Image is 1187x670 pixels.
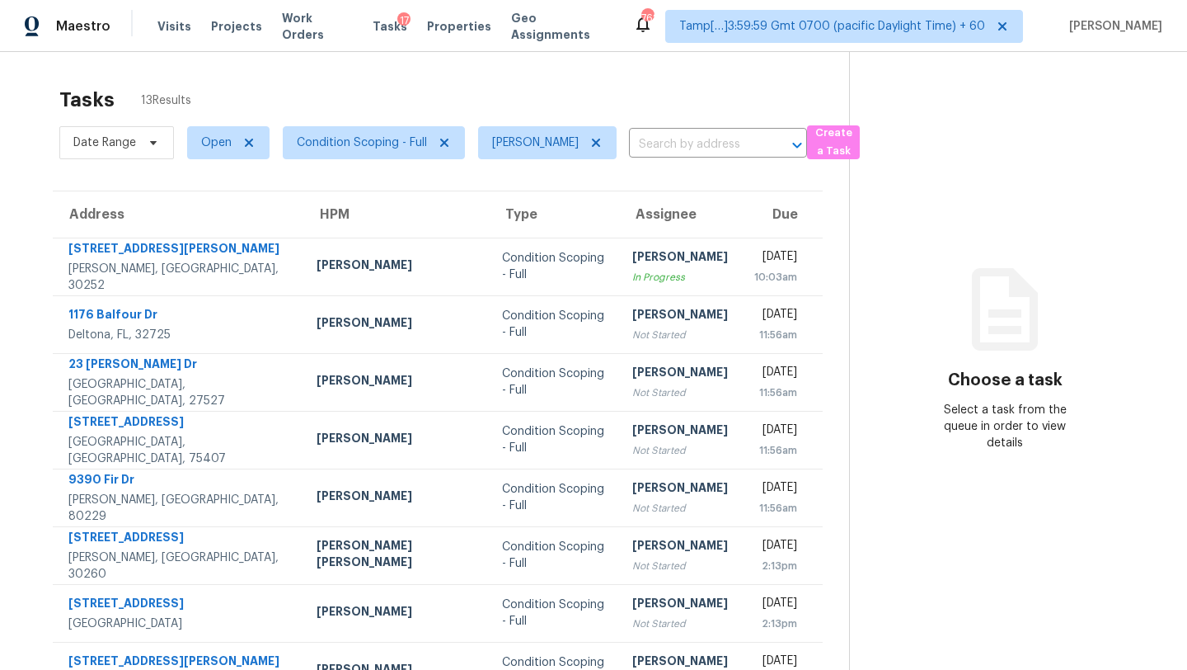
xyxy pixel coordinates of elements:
[56,18,110,35] span: Maestro
[373,21,407,32] span: Tasks
[815,124,852,162] span: Create a Task
[511,10,613,43] span: Geo Assignments
[68,240,290,261] div: [STREET_ADDRESS][PERSON_NAME]
[297,134,427,151] span: Condition Scoping - Full
[317,314,476,335] div: [PERSON_NAME]
[502,539,605,572] div: Condition Scoping - Full
[68,550,290,583] div: [PERSON_NAME], [GEOGRAPHIC_DATA], 30260
[317,430,476,451] div: [PERSON_NAME]
[632,269,728,285] div: In Progress
[632,327,728,343] div: Not Started
[68,434,290,467] div: [GEOGRAPHIC_DATA], [GEOGRAPHIC_DATA], 75407
[754,364,797,385] div: [DATE]
[282,10,353,43] span: Work Orders
[927,402,1083,451] div: Select a task from the queue in order to view details
[502,250,605,283] div: Condition Scoping - Full
[211,18,262,35] span: Projects
[68,616,290,632] div: [GEOGRAPHIC_DATA]
[807,125,860,159] button: Create a Task
[754,422,797,442] div: [DATE]
[427,18,491,35] span: Properties
[754,385,797,401] div: 11:56am
[619,191,741,238] th: Assignee
[492,134,579,151] span: [PERSON_NAME]
[754,479,797,500] div: [DATE]
[68,595,290,616] div: [STREET_ADDRESS]
[754,442,797,459] div: 11:56am
[68,492,290,525] div: [PERSON_NAME], [GEOGRAPHIC_DATA], 80229
[754,269,797,285] div: 10:03am
[632,248,728,269] div: [PERSON_NAME]
[317,537,476,574] div: [PERSON_NAME] [PERSON_NAME]
[754,616,797,632] div: 2:13pm
[502,481,605,514] div: Condition Scoping - Full
[502,308,605,341] div: Condition Scoping - Full
[632,537,728,558] div: [PERSON_NAME]
[754,595,797,616] div: [DATE]
[489,191,618,238] th: Type
[632,306,728,327] div: [PERSON_NAME]
[317,372,476,393] div: [PERSON_NAME]
[632,422,728,442] div: [PERSON_NAME]
[754,558,797,574] div: 2:13pm
[68,327,290,343] div: Deltona, FL, 32725
[68,356,290,376] div: 23 [PERSON_NAME] Dr
[741,191,823,238] th: Due
[397,12,411,29] div: 17
[73,134,136,151] span: Date Range
[68,529,290,550] div: [STREET_ADDRESS]
[1063,18,1162,35] span: [PERSON_NAME]
[68,471,290,492] div: 9390 Fir Dr
[632,442,728,459] div: Not Started
[317,603,476,624] div: [PERSON_NAME]
[754,327,797,343] div: 11:56am
[754,500,797,517] div: 11:56am
[948,372,1063,389] h3: Choose a task
[317,488,476,508] div: [PERSON_NAME]
[502,423,605,456] div: Condition Scoping - Full
[786,134,809,157] button: Open
[754,306,797,327] div: [DATE]
[59,92,115,108] h2: Tasks
[157,18,191,35] span: Visits
[632,479,728,500] div: [PERSON_NAME]
[754,537,797,558] div: [DATE]
[53,191,303,238] th: Address
[68,306,290,327] div: 1176 Balfour Dr
[632,385,728,401] div: Not Started
[201,134,232,151] span: Open
[68,261,290,294] div: [PERSON_NAME], [GEOGRAPHIC_DATA], 30252
[502,597,605,630] div: Condition Scoping - Full
[632,364,728,385] div: [PERSON_NAME]
[632,558,728,574] div: Not Started
[68,413,290,434] div: [STREET_ADDRESS]
[632,595,728,616] div: [PERSON_NAME]
[641,10,653,26] div: 762
[68,376,290,409] div: [GEOGRAPHIC_DATA], [GEOGRAPHIC_DATA], 27527
[632,616,728,632] div: Not Started
[317,257,476,277] div: [PERSON_NAME]
[754,248,797,269] div: [DATE]
[502,366,605,399] div: Condition Scoping - Full
[629,132,761,158] input: Search by address
[679,18,985,35] span: Tamp[…]3:59:59 Gmt 0700 (pacific Daylight Time) + 60
[141,92,191,109] span: 13 Results
[632,500,728,517] div: Not Started
[303,191,489,238] th: HPM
